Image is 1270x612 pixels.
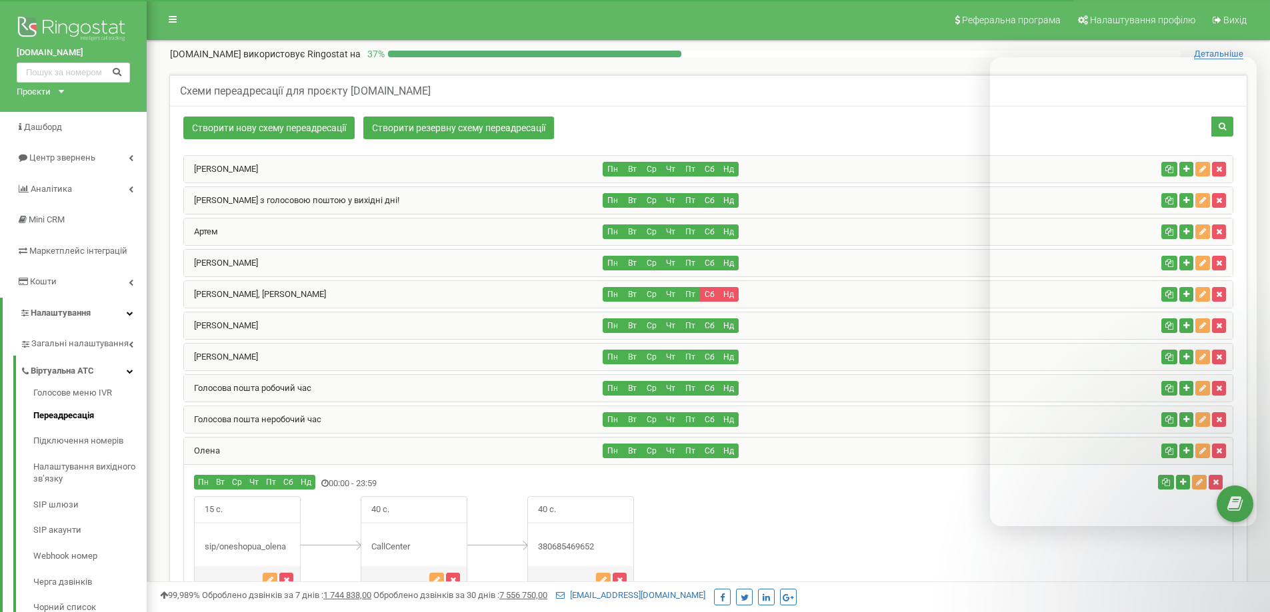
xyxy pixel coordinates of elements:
[30,276,57,286] span: Кошти
[680,381,700,396] button: Пт
[184,195,399,205] a: [PERSON_NAME] з голосовою поштою у вихідні дні!
[170,47,361,61] p: [DOMAIN_NAME]
[361,541,467,553] div: CallCenter
[160,590,200,600] span: 99,989%
[699,318,719,333] button: Сб
[262,475,280,489] button: Пт
[661,224,681,239] button: Чт
[680,162,700,176] button: Пт
[719,162,739,176] button: Нд
[17,86,51,99] div: Проєкти
[556,590,705,600] a: [EMAIL_ADDRESS][DOMAIN_NAME]
[33,569,147,595] a: Черга дзвінків
[361,497,399,523] span: 40 с.
[603,381,623,396] button: Пн
[33,543,147,569] a: Webhook номер
[183,117,355,139] a: Створити нову схему переадресації
[33,454,147,492] a: Налаштування вихідного зв’язку
[622,318,642,333] button: Вт
[719,412,739,427] button: Нд
[603,256,623,270] button: Пн
[528,497,566,523] span: 40 с.
[680,193,700,208] button: Пт
[17,63,130,83] input: Пошук за номером
[1225,537,1257,569] iframe: Intercom live chat
[184,414,321,424] a: Голосова пошта неробочий час
[641,381,661,396] button: Ср
[603,287,623,302] button: Пн
[719,224,739,239] button: Нд
[528,541,633,553] div: 380685469652
[31,338,129,350] span: Загальні налаштування
[31,308,91,318] span: Налаштування
[680,256,700,270] button: Пт
[680,318,700,333] button: Пт
[680,224,700,239] button: Пт
[33,492,147,518] a: SIP шлюзи
[622,412,642,427] button: Вт
[33,387,147,403] a: Голосове меню IVR
[184,320,258,330] a: [PERSON_NAME]
[17,47,130,59] a: [DOMAIN_NAME]
[603,162,623,176] button: Пн
[1223,15,1247,25] span: Вихід
[195,541,300,553] div: sip/oneshopua_olena
[184,226,218,236] a: Артем
[641,193,661,208] button: Ср
[661,256,681,270] button: Чт
[641,162,661,176] button: Ср
[641,318,661,333] button: Ср
[212,475,229,489] button: Вт
[622,350,642,364] button: Вт
[603,318,623,333] button: Пн
[699,162,719,176] button: Сб
[184,164,258,174] a: [PERSON_NAME]
[17,13,130,47] img: Ringostat logo
[622,224,642,239] button: Вт
[719,193,739,208] button: Нд
[243,49,361,59] span: використовує Ringostat на
[680,350,700,364] button: Пт
[661,287,681,302] button: Чт
[373,590,547,600] span: Оброблено дзвінків за 30 днів :
[661,381,681,396] button: Чт
[680,444,700,458] button: Пт
[699,193,719,208] button: Сб
[622,193,642,208] button: Вт
[603,224,623,239] button: Пн
[20,328,147,356] a: Загальні налаштування
[661,162,681,176] button: Чт
[622,444,642,458] button: Вт
[699,224,719,239] button: Сб
[699,256,719,270] button: Сб
[33,517,147,543] a: SIP акаунти
[499,590,547,600] u: 7 556 750,00
[363,117,554,139] a: Створити резервну схему переадресації
[719,256,739,270] button: Нд
[699,444,719,458] button: Сб
[3,298,147,329] a: Налаштування
[719,350,739,364] button: Нд
[661,193,681,208] button: Чт
[661,318,681,333] button: Чт
[20,356,147,383] a: Віртуальна АТС
[194,475,213,489] button: Пн
[24,122,62,132] span: Дашборд
[680,287,700,302] button: Пт
[323,590,371,600] u: 1 744 838,00
[699,350,719,364] button: Сб
[184,446,220,456] a: Олена
[228,475,246,489] button: Ср
[719,444,739,458] button: Нд
[622,256,642,270] button: Вт
[680,412,700,427] button: Пт
[661,444,681,458] button: Чт
[990,57,1257,526] iframe: Intercom live chat
[622,162,642,176] button: Вт
[361,47,388,61] p: 37 %
[699,381,719,396] button: Сб
[719,287,739,302] button: Нд
[622,381,642,396] button: Вт
[641,444,661,458] button: Ср
[297,475,315,489] button: Нд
